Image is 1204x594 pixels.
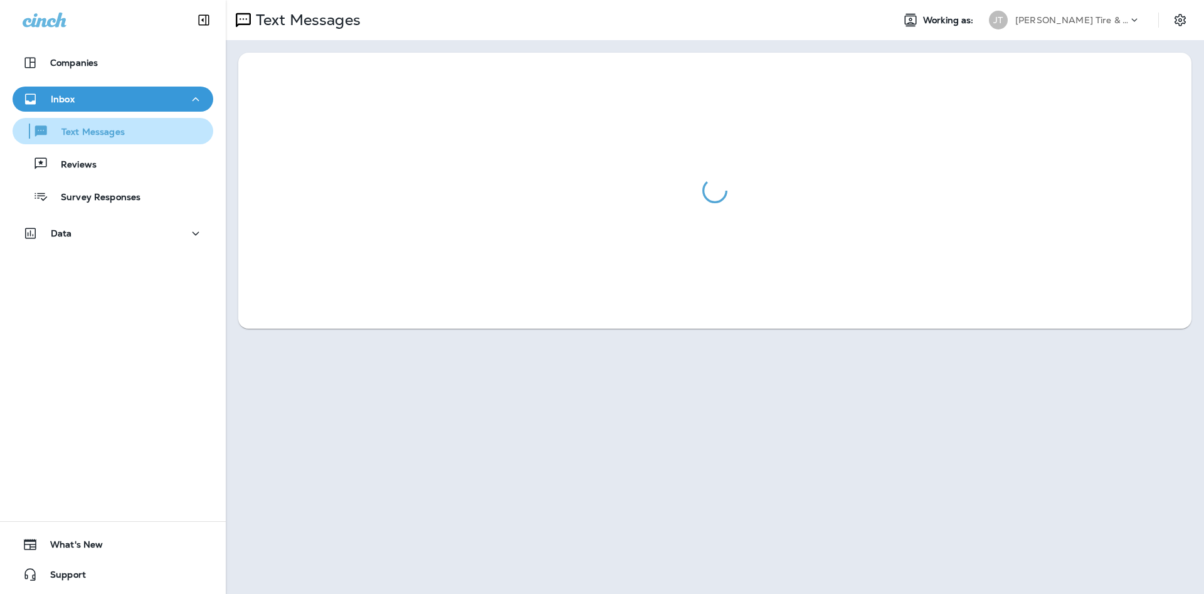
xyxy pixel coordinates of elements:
[923,15,976,26] span: Working as:
[38,570,86,585] span: Support
[13,151,213,177] button: Reviews
[51,228,72,238] p: Data
[38,539,103,554] span: What's New
[13,118,213,144] button: Text Messages
[49,127,125,139] p: Text Messages
[13,183,213,209] button: Survey Responses
[13,50,213,75] button: Companies
[48,159,97,171] p: Reviews
[251,11,361,29] p: Text Messages
[186,8,221,33] button: Collapse Sidebar
[989,11,1008,29] div: JT
[50,58,98,68] p: Companies
[13,87,213,112] button: Inbox
[13,532,213,557] button: What's New
[13,221,213,246] button: Data
[1169,9,1191,31] button: Settings
[51,94,75,104] p: Inbox
[1015,15,1128,25] p: [PERSON_NAME] Tire & Auto
[13,562,213,587] button: Support
[48,192,140,204] p: Survey Responses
